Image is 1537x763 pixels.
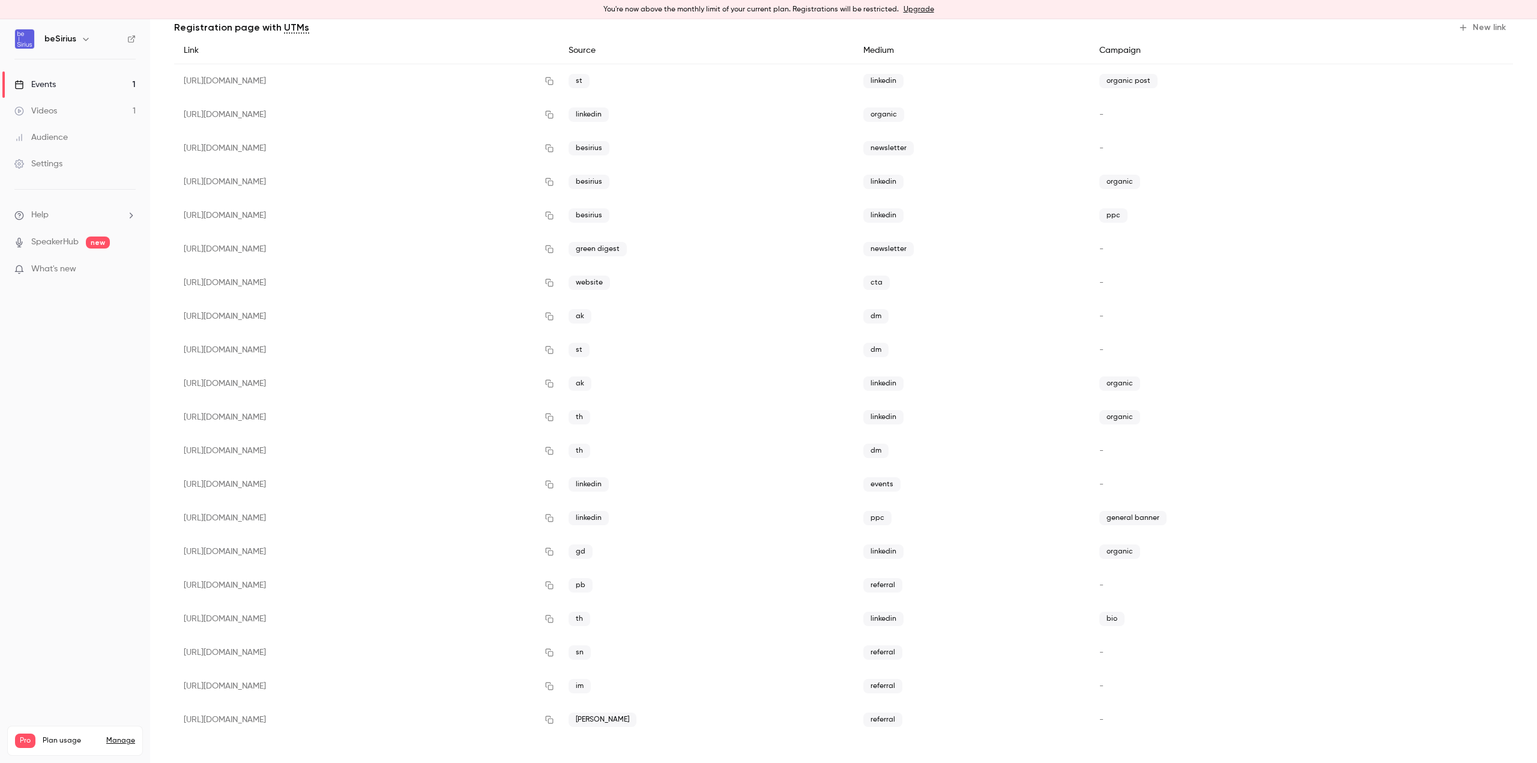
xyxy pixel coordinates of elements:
span: What's new [31,263,76,276]
span: st [569,343,590,357]
div: [URL][DOMAIN_NAME] [174,300,559,333]
button: New link [1454,18,1513,37]
span: im [569,679,591,693]
span: organic post [1099,74,1158,88]
span: events [863,477,901,492]
span: - [1099,581,1104,590]
span: cta [863,276,890,290]
span: organic [863,107,904,122]
div: Source [559,37,854,64]
div: [URL][DOMAIN_NAME] [174,131,559,165]
span: linkedin [569,107,609,122]
span: - [1099,346,1104,354]
div: Videos [14,105,57,117]
h6: beSirius [44,33,76,45]
span: linkedin [569,477,609,492]
div: [URL][DOMAIN_NAME] [174,400,559,434]
span: organic [1099,410,1140,424]
span: referral [863,713,902,727]
div: [URL][DOMAIN_NAME] [174,367,559,400]
span: new [86,237,110,249]
span: th [569,410,590,424]
div: [URL][DOMAIN_NAME] [174,703,559,737]
span: website [569,276,610,290]
span: ak [569,376,591,391]
span: newsletter [863,242,914,256]
div: [URL][DOMAIN_NAME] [174,98,559,131]
span: - [1099,447,1104,455]
span: linkedin [863,74,904,88]
div: [URL][DOMAIN_NAME] [174,199,559,232]
span: ppc [863,511,892,525]
span: bio [1099,612,1125,626]
span: - [1099,279,1104,287]
span: dm [863,309,889,324]
span: dm [863,444,889,458]
span: - [1099,682,1104,690]
span: besirius [569,141,609,155]
span: linkedin [863,208,904,223]
span: ppc [1099,208,1128,223]
li: help-dropdown-opener [14,209,136,222]
div: [URL][DOMAIN_NAME] [174,669,559,703]
span: th [569,612,590,626]
span: organic [1099,544,1140,559]
p: Registration page with [174,20,309,35]
div: [URL][DOMAIN_NAME] [174,501,559,535]
a: UTMs [284,20,309,35]
span: - [1099,110,1104,119]
div: Link [174,37,559,64]
span: th [569,444,590,458]
a: Upgrade [904,5,934,14]
span: pb [569,578,593,593]
span: linkedin [863,544,904,559]
span: st [569,74,590,88]
div: Audience [14,131,68,143]
img: beSirius [15,29,34,49]
span: gd [569,544,593,559]
span: linkedin [863,410,904,424]
div: [URL][DOMAIN_NAME] [174,333,559,367]
div: [URL][DOMAIN_NAME] [174,535,559,568]
div: [URL][DOMAIN_NAME] [174,64,559,98]
span: Pro [15,734,35,748]
span: referral [863,679,902,693]
span: linkedin [569,511,609,525]
span: - [1099,144,1104,152]
span: sn [569,645,591,660]
div: [URL][DOMAIN_NAME] [174,434,559,468]
div: [URL][DOMAIN_NAME] [174,602,559,636]
span: Plan usage [43,736,99,746]
span: linkedin [863,376,904,391]
div: [URL][DOMAIN_NAME] [174,165,559,199]
span: organic [1099,175,1140,189]
div: [URL][DOMAIN_NAME] [174,266,559,300]
span: linkedin [863,612,904,626]
span: - [1099,312,1104,321]
span: besirius [569,208,609,223]
div: [URL][DOMAIN_NAME] [174,232,559,266]
span: Help [31,209,49,222]
div: [URL][DOMAIN_NAME] [174,468,559,501]
a: SpeakerHub [31,236,79,249]
span: newsletter [863,141,914,155]
span: ak [569,309,591,324]
span: dm [863,343,889,357]
div: Settings [14,158,62,170]
div: Medium [854,37,1090,64]
span: - [1099,716,1104,724]
div: [URL][DOMAIN_NAME] [174,636,559,669]
div: Events [14,79,56,91]
span: [PERSON_NAME] [569,713,636,727]
div: [URL][DOMAIN_NAME] [174,568,559,602]
span: - [1099,245,1104,253]
span: linkedin [863,175,904,189]
span: - [1099,648,1104,657]
div: Campaign [1090,37,1383,64]
span: referral [863,645,902,660]
span: - [1099,480,1104,489]
a: Manage [106,736,135,746]
span: organic [1099,376,1140,391]
span: referral [863,578,902,593]
span: general banner [1099,511,1167,525]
